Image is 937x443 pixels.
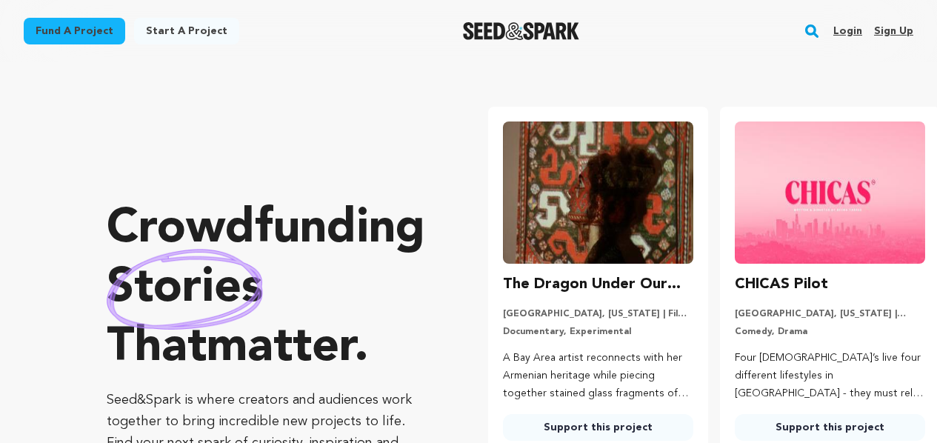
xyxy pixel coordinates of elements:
[833,19,862,43] a: Login
[24,18,125,44] a: Fund a project
[463,22,579,40] a: Seed&Spark Homepage
[503,414,693,441] a: Support this project
[735,350,925,402] p: Four [DEMOGRAPHIC_DATA]’s live four different lifestyles in [GEOGRAPHIC_DATA] - they must rely on...
[735,326,925,338] p: Comedy, Drama
[735,308,925,320] p: [GEOGRAPHIC_DATA], [US_STATE] | Series
[107,200,429,378] p: Crowdfunding that .
[735,273,828,296] h3: CHICAS Pilot
[503,326,693,338] p: Documentary, Experimental
[107,249,263,330] img: hand sketched image
[207,324,354,372] span: matter
[503,308,693,320] p: [GEOGRAPHIC_DATA], [US_STATE] | Film Feature
[463,22,579,40] img: Seed&Spark Logo Dark Mode
[134,18,239,44] a: Start a project
[735,414,925,441] a: Support this project
[503,121,693,264] img: The Dragon Under Our Feet image
[503,350,693,402] p: A Bay Area artist reconnects with her Armenian heritage while piecing together stained glass frag...
[874,19,913,43] a: Sign up
[735,121,925,264] img: CHICAS Pilot image
[503,273,693,296] h3: The Dragon Under Our Feet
